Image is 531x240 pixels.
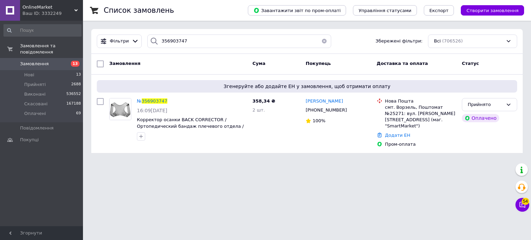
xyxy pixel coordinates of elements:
span: 54 [522,198,529,205]
div: Прийнято [468,101,503,108]
span: 16:09[DATE] [137,108,167,113]
a: Додати ЕН [385,133,410,138]
span: 358,34 ₴ [252,98,275,104]
span: Всі [434,38,441,45]
span: 356903747 [142,98,167,104]
span: Скасовані [24,101,48,107]
span: Cума [252,61,265,66]
h1: Список замовлень [104,6,174,15]
span: 69 [76,111,81,117]
span: Замовлення [109,61,140,66]
span: Завантажити звіт по пром-оплаті [253,7,341,13]
span: Доставка та оплата [377,61,428,66]
input: Пошук [3,24,82,37]
span: [PERSON_NAME] [306,98,343,104]
span: 2688 [71,81,81,88]
span: № [137,98,142,104]
span: Покупець [306,61,331,66]
a: [PERSON_NAME] [306,98,343,105]
span: Згенеруйте або додайте ЕН у замовлення, щоб отримати оплату [100,83,514,90]
span: Статус [462,61,479,66]
span: Покупці [20,137,39,143]
div: Оплачено [462,114,499,122]
button: Чат з покупцем54 [515,198,529,212]
span: Прийняті [24,81,46,88]
a: Створити замовлення [454,8,524,13]
div: Пром-оплата [385,141,456,147]
a: Фото товару [109,98,131,120]
div: смт. Ворзель, Поштомат №25271: вул. [PERSON_NAME][STREET_ADDRESS] (маг. "SmartMarket") [385,104,456,129]
span: 167188 [66,101,81,107]
span: (706526) [442,38,463,44]
span: Фільтри [110,38,129,45]
span: Замовлення [20,61,49,67]
a: №356903747 [137,98,167,104]
img: Фото товару [110,98,131,120]
button: Управління статусами [353,5,417,16]
button: Завантажити звіт по пром-оплаті [248,5,346,16]
span: 2 шт. [252,107,265,113]
span: 13 [71,61,80,67]
div: Ваш ID: 3332249 [22,10,83,17]
span: Збережені фільтри: [375,38,422,45]
button: Очистить [317,35,331,48]
span: Експорт [429,8,449,13]
span: 536552 [66,91,81,97]
span: Управління статусами [358,8,411,13]
span: Виконані [24,91,46,97]
span: OnlineMarket [22,4,74,10]
div: Нова Пошта [385,98,456,104]
span: Оплачені [24,111,46,117]
span: Нові [24,72,34,78]
span: 100% [313,118,325,123]
a: Корректор осанки BACK CORRECTOR / Ортопедический бандаж плечевого отдела / Эластичный корректор д... [137,117,244,135]
span: [PHONE_NUMBER] [306,107,347,113]
span: 13 [76,72,81,78]
button: Експорт [424,5,454,16]
span: Замовлення та повідомлення [20,43,83,55]
button: Створити замовлення [461,5,524,16]
input: Пошук за номером замовлення, ПІБ покупця, номером телефону, Email, номером накладної [147,35,331,48]
span: Створити замовлення [466,8,519,13]
span: Повідомлення [20,125,54,131]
